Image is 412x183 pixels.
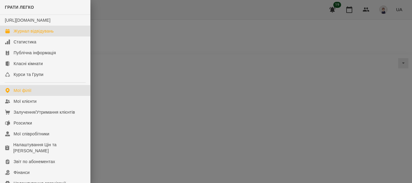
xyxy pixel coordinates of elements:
div: Класні кімнати [14,61,43,67]
div: Фінанси [14,169,30,175]
div: Журнал відвідувань [14,28,54,34]
a: [URL][DOMAIN_NAME] [5,18,50,23]
div: Публічна інформація [14,50,56,56]
div: Залучення/Утримання клієнтів [14,109,75,115]
div: Статистика [14,39,36,45]
div: Курси та Групи [14,71,43,77]
div: Мої філії [14,87,31,93]
div: Мої клієнти [14,98,36,104]
div: Мої співробітники [14,131,49,137]
span: ГРАТИ ЛЕГКО [5,5,34,10]
div: Налаштування Цін та [PERSON_NAME] [13,142,85,154]
div: Розсилки [14,120,32,126]
div: Звіт по абонементах [14,159,55,165]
